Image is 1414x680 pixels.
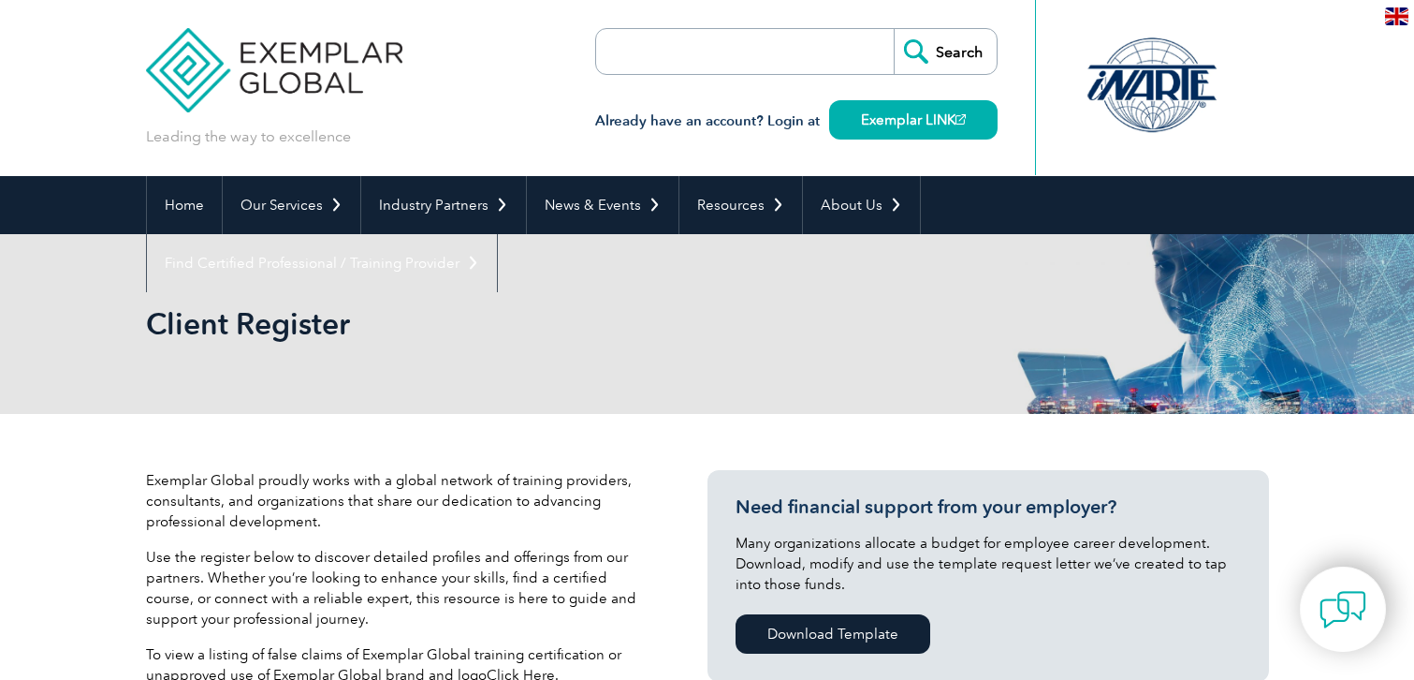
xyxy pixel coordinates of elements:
input: Search [894,29,997,74]
p: Use the register below to discover detailed profiles and offerings from our partners. Whether you... [146,547,651,629]
p: Exemplar Global proudly works with a global network of training providers, consultants, and organ... [146,470,651,532]
img: en [1385,7,1408,25]
a: Home [147,176,222,234]
p: Many organizations allocate a budget for employee career development. Download, modify and use th... [736,533,1241,595]
a: News & Events [527,176,678,234]
a: About Us [803,176,920,234]
a: Our Services [223,176,360,234]
h3: Need financial support from your employer? [736,495,1241,519]
p: Leading the way to excellence [146,126,351,147]
a: Exemplar LINK [829,100,998,140]
h3: Already have an account? Login at [595,110,998,133]
a: Find Certified Professional / Training Provider [147,234,497,292]
a: Industry Partners [361,176,526,234]
a: Resources [679,176,802,234]
a: Download Template [736,614,930,654]
img: open_square.png [955,114,966,125]
h2: Client Register [146,309,932,339]
img: contact-chat.png [1319,586,1366,633]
